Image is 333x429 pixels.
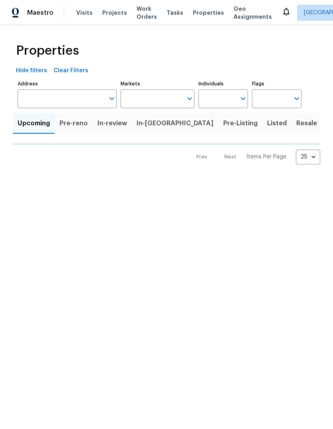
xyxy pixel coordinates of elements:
nav: Pagination Navigation [189,150,320,164]
label: Flags [252,81,301,86]
span: Properties [16,47,79,55]
label: Individuals [198,81,248,86]
span: Pre-Listing [223,118,258,129]
div: 25 [296,146,320,167]
label: Address [18,81,117,86]
span: In-[GEOGRAPHIC_DATA] [137,118,214,129]
button: Open [184,93,195,104]
span: Work Orders [137,5,157,21]
label: Markets [121,81,195,86]
span: Pre-reno [59,118,88,129]
span: Maestro [27,9,54,17]
button: Hide filters [13,63,50,78]
span: Projects [102,9,127,17]
span: Geo Assignments [234,5,272,21]
span: Tasks [166,10,183,16]
span: Clear Filters [54,66,88,76]
button: Open [106,93,117,104]
p: Items Per Page [246,153,286,161]
span: Listed [267,118,287,129]
span: Properties [193,9,224,17]
button: Open [291,93,302,104]
span: Hide filters [16,66,47,76]
button: Clear Filters [50,63,91,78]
span: In-review [97,118,127,129]
span: Visits [76,9,93,17]
span: Resale [296,118,317,129]
button: Open [238,93,249,104]
span: Upcoming [18,118,50,129]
